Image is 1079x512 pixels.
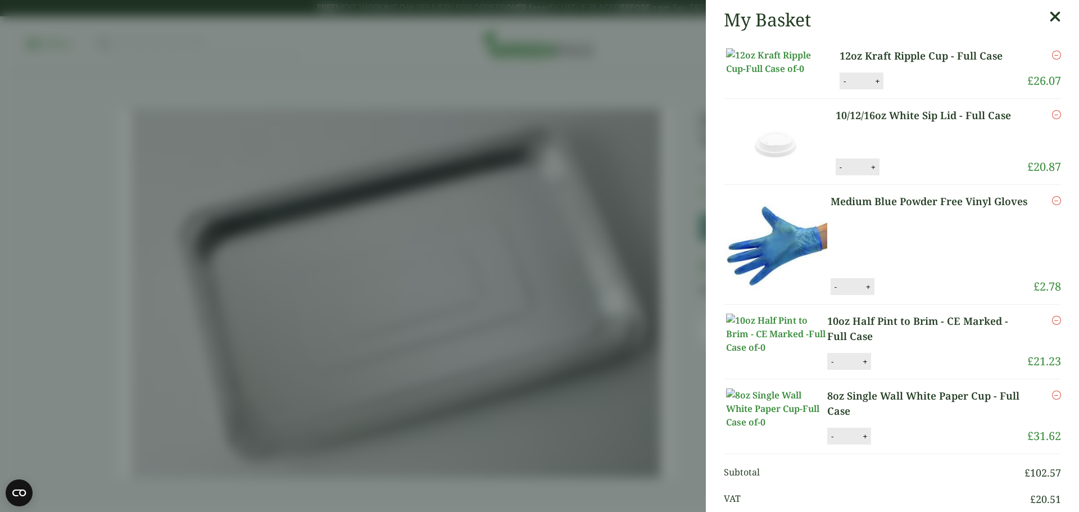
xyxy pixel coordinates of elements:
[840,48,1015,64] a: 12oz Kraft Ripple Cup - Full Case
[872,76,883,86] button: +
[1033,279,1061,294] bdi: 2.78
[828,432,837,441] button: -
[836,108,1019,123] a: 10/12/16oz White Sip Lid - Full Case
[840,76,849,86] button: -
[6,479,33,506] button: Open CMP widget
[828,357,837,366] button: -
[1030,492,1061,506] bdi: 20.51
[1052,314,1061,327] a: Remove this item
[1027,73,1033,88] span: £
[859,432,871,441] button: +
[1052,108,1061,121] a: Remove this item
[827,314,1027,344] a: 10oz Half Pint to Brim - CE Marked - Full Case
[868,162,879,172] button: +
[1052,194,1061,207] a: Remove this item
[1024,466,1061,479] bdi: 102.57
[1030,492,1036,506] span: £
[863,282,874,292] button: +
[1024,466,1030,479] span: £
[726,48,827,75] img: 12oz Kraft Ripple Cup-Full Case of-0
[724,9,811,30] h2: My Basket
[1027,73,1061,88] bdi: 26.07
[831,194,1031,209] a: Medium Blue Powder Free Vinyl Gloves
[724,465,1024,481] span: Subtotal
[1027,354,1061,369] bdi: 21.23
[1052,48,1061,62] a: Remove this item
[1027,354,1033,369] span: £
[859,357,871,366] button: +
[1027,159,1033,174] span: £
[1033,279,1040,294] span: £
[836,162,845,172] button: -
[1027,428,1033,443] span: £
[1027,428,1061,443] bdi: 31.62
[1027,159,1061,174] bdi: 20.87
[726,388,827,429] img: 8oz Single Wall White Paper Cup-Full Case of-0
[831,282,840,292] button: -
[726,314,827,354] img: 10oz Half Pint to Brim - CE Marked -Full Case of-0
[827,388,1027,419] a: 8oz Single Wall White Paper Cup - Full Case
[724,492,1030,507] span: VAT
[1052,388,1061,402] a: Remove this item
